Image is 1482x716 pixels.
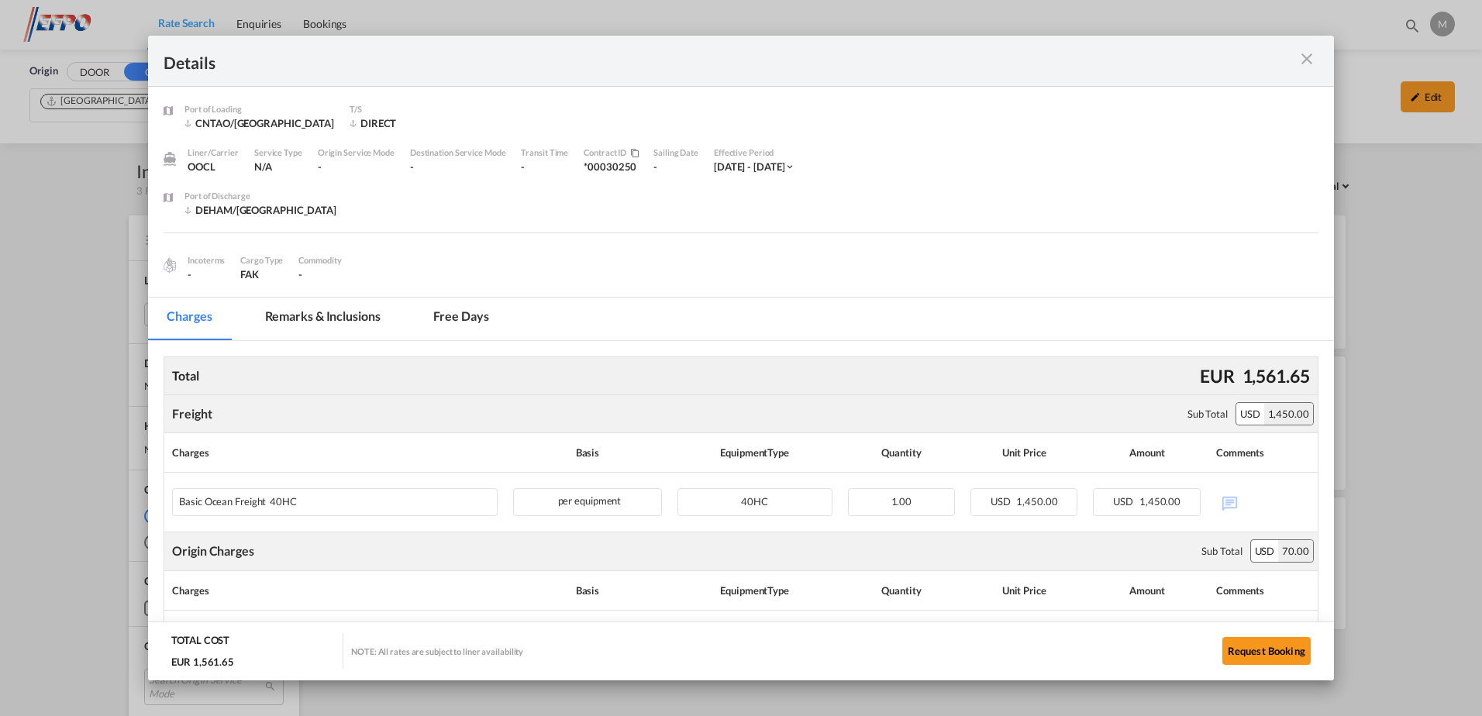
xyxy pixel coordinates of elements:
[677,579,832,602] div: Equipment Type
[1093,579,1200,602] div: Amount
[1298,50,1316,68] md-icon: icon-close m-3 fg-AAA8AD cursor
[161,256,178,274] img: cargo.png
[254,160,272,173] span: N/A
[1236,403,1264,425] div: USD
[318,146,395,160] div: Origin Service Mode
[784,161,795,172] md-icon: icon-chevron-down
[848,579,955,602] div: Quantity
[188,146,239,160] div: Liner/Carrier
[653,160,698,174] div: -
[172,405,212,422] div: Freight
[350,102,474,116] div: T/S
[171,633,229,655] div: TOTAL COST
[970,441,1077,464] div: Unit Price
[626,149,638,158] md-icon: icon-content-copy
[513,579,661,602] div: Basis
[1208,571,1318,611] th: Comments
[1139,495,1180,508] span: 1,450.00
[1113,495,1137,508] span: USD
[184,116,334,130] div: CNTAO/Qingdao
[172,542,254,559] div: Origin Charges
[741,495,768,508] span: 40HC
[1239,360,1314,392] div: 1,561.65
[1216,488,1310,515] div: No Comments Available
[521,146,568,160] div: Transit Time
[266,496,297,508] span: 40HC
[164,51,1203,71] div: Details
[521,160,568,174] div: -
[168,363,203,388] div: Total
[351,645,523,657] div: NOTE: All rates are subject to liner availability
[172,579,498,602] div: Charges
[1208,433,1318,473] th: Comments
[1093,441,1200,464] div: Amount
[1278,540,1313,562] div: 70.00
[1016,495,1057,508] span: 1,450.00
[318,160,395,174] div: -
[188,253,225,267] div: Incoterms
[148,298,230,340] md-tab-item: Charges
[653,146,698,160] div: Sailing Date
[584,160,638,174] div: *00030250
[1222,637,1311,665] button: Request Booking
[188,267,225,281] div: -
[1187,407,1228,421] div: Sub Total
[513,441,661,464] div: Basis
[848,441,955,464] div: Quantity
[584,146,638,160] div: Contract / Rate Agreement / Tariff / Spot Pricing Reference Number
[350,116,474,130] div: DIRECT
[184,189,336,203] div: Port of Discharge
[513,488,661,516] div: per equipment
[1251,540,1279,562] div: USD
[714,160,785,174] div: 20 Sep 2025 - 14 Oct 2025
[991,495,1015,508] span: USD
[891,495,912,508] span: 1.00
[148,298,522,340] md-pagination-wrapper: Use the left and right arrow keys to navigate between tabs
[184,102,334,116] div: Port of Loading
[188,160,239,174] div: OOCL
[240,267,283,281] div: FAK
[246,298,399,340] md-tab-item: Remarks & Inclusions
[179,489,413,508] div: Basic Ocean Freight
[714,146,796,160] div: Effective Period
[254,146,302,160] div: Service Type
[410,146,506,160] div: Destination Service Mode
[677,441,832,464] div: Equipment Type
[172,441,498,464] div: Charges
[584,146,653,189] div: *00030250
[148,36,1334,680] md-dialog: Port of Loading ...
[240,253,283,267] div: Cargo Type
[970,579,1077,602] div: Unit Price
[298,268,302,281] span: -
[184,203,336,217] div: DEHAM/Hamburg
[415,298,508,340] md-tab-item: Free days
[410,160,506,174] div: -
[171,655,238,669] div: EUR 1,561.65
[1196,360,1239,392] div: EUR
[1264,403,1313,425] div: 1,450.00
[1201,544,1242,558] div: Sub Total
[298,253,341,267] div: Commodity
